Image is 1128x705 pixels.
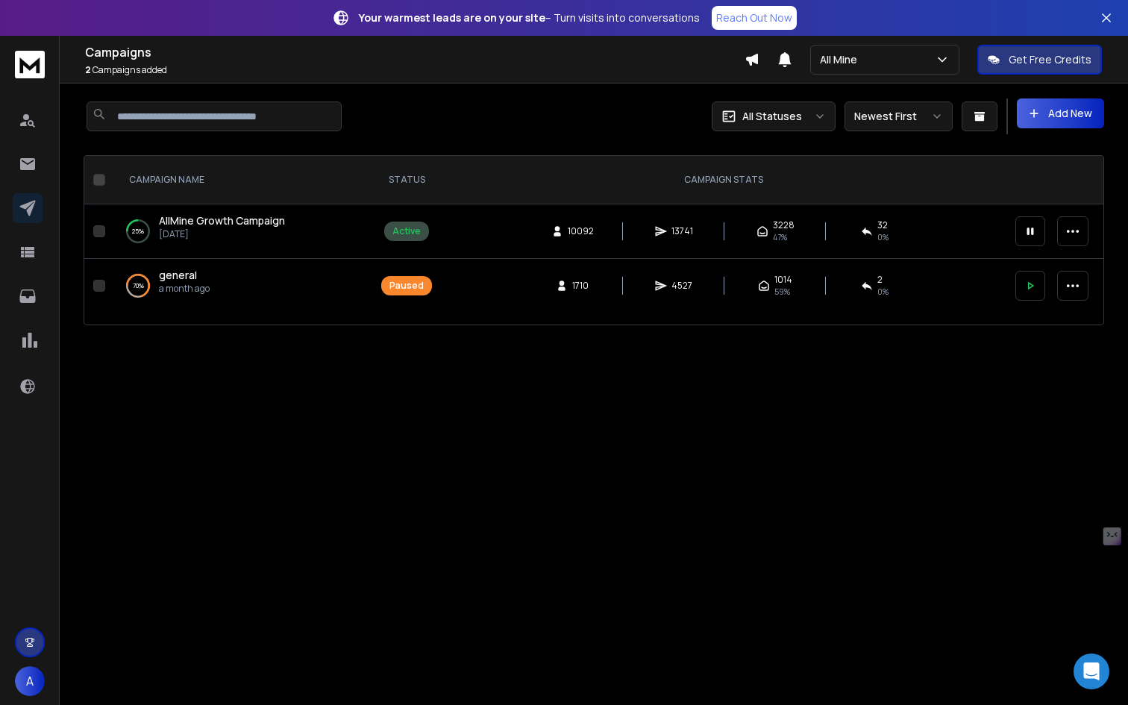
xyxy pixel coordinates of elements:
span: general [159,268,197,282]
td: 25%AllMine Growth Campaign[DATE] [111,204,372,259]
p: Reach Out Now [716,10,792,25]
a: general [159,268,197,283]
button: Newest First [845,101,953,131]
span: 10092 [568,225,594,237]
th: STATUS [372,156,441,204]
button: Add New [1017,98,1104,128]
p: All Statuses [742,109,802,124]
span: 0 % [877,286,889,298]
span: 1014 [774,274,792,286]
p: 25 % [132,224,144,239]
span: 13741 [671,225,693,237]
img: logo [15,51,45,78]
p: All Mine [820,52,863,67]
a: AllMine Growth Campaign [159,213,285,228]
p: 70 % [133,278,144,293]
span: 2 [877,274,883,286]
button: A [15,666,45,696]
th: CAMPAIGN NAME [111,156,372,204]
div: Paused [389,280,424,292]
a: Reach Out Now [712,6,797,30]
p: Campaigns added [85,64,745,76]
strong: Your warmest leads are on your site [359,10,545,25]
h1: Campaigns [85,43,745,61]
span: 47 % [773,231,787,243]
th: CAMPAIGN STATS [441,156,1006,204]
span: 3228 [773,219,795,231]
p: a month ago [159,283,210,295]
span: AllMine Growth Campaign [159,213,285,228]
span: 2 [85,63,91,76]
span: 1710 [572,280,589,292]
span: 32 [877,219,888,231]
div: Active [392,225,421,237]
p: Get Free Credits [1009,52,1091,67]
p: [DATE] [159,228,285,240]
span: 4527 [671,280,692,292]
span: 59 % [774,286,790,298]
p: – Turn visits into conversations [359,10,700,25]
td: 70%generala month ago [111,259,372,313]
span: 0 % [877,231,889,243]
div: Open Intercom Messenger [1074,654,1109,689]
button: Get Free Credits [977,45,1102,75]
